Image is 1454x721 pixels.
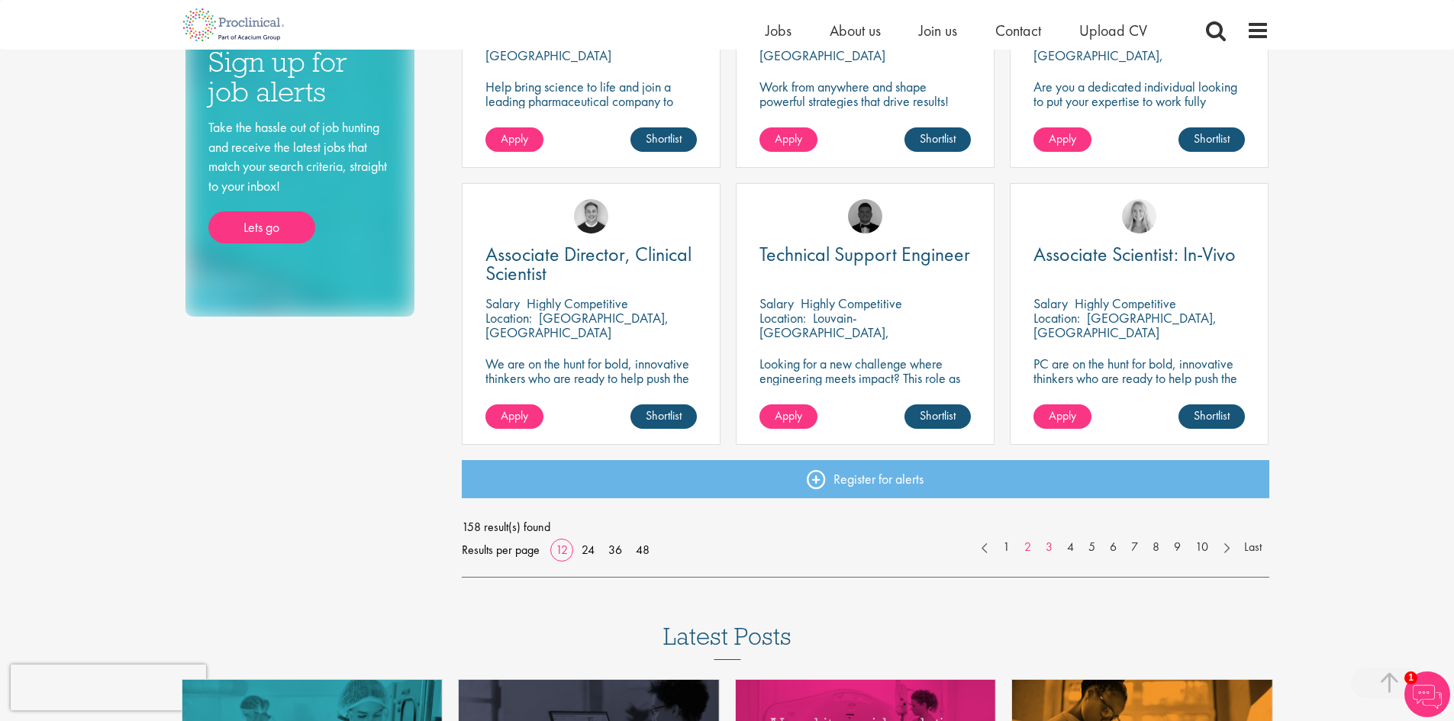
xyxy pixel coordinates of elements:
[801,295,902,312] p: Highly Competitive
[462,460,1269,498] a: Register for alerts
[1188,539,1216,556] a: 10
[775,130,802,146] span: Apply
[462,539,540,562] span: Results per page
[485,241,692,286] span: Associate Director, Clinical Scientist
[766,21,791,40] a: Jobs
[759,79,971,137] p: Work from anywhere and shape powerful strategies that drive results! Enjoy the freedom of remote ...
[1033,309,1080,327] span: Location:
[11,665,206,710] iframe: reCAPTCHA
[1049,407,1076,423] span: Apply
[759,295,794,312] span: Salary
[1404,671,1450,717] img: Chatbot
[759,127,817,152] a: Apply
[1102,539,1124,556] a: 6
[1075,295,1176,312] p: Highly Competitive
[1404,671,1417,684] span: 1
[1033,404,1091,429] a: Apply
[1079,21,1147,40] a: Upload CV
[1033,309,1217,341] p: [GEOGRAPHIC_DATA], [GEOGRAPHIC_DATA]
[1033,356,1245,414] p: PC are on the hunt for bold, innovative thinkers who are ready to help push the boundaries of sci...
[485,79,697,152] p: Help bring science to life and join a leading pharmaceutical company to play a key role in delive...
[501,407,528,423] span: Apply
[995,539,1017,556] a: 1
[830,21,881,40] a: About us
[759,309,806,327] span: Location:
[759,356,971,414] p: Looking for a new challenge where engineering meets impact? This role as Technical Support Engine...
[1038,539,1060,556] a: 3
[208,117,392,243] div: Take the hassle out of job hunting and receive the latest jobs that match your search criteria, s...
[485,404,543,429] a: Apply
[1178,404,1245,429] a: Shortlist
[603,542,627,558] a: 36
[630,127,697,152] a: Shortlist
[1033,79,1245,152] p: Are you a dedicated individual looking to put your expertise to work fully flexibly in a remote p...
[576,542,600,558] a: 24
[208,211,315,243] a: Lets go
[995,21,1041,40] a: Contact
[904,404,971,429] a: Shortlist
[485,295,520,312] span: Salary
[1166,539,1188,556] a: 9
[527,295,628,312] p: Highly Competitive
[1049,130,1076,146] span: Apply
[1178,127,1245,152] a: Shortlist
[1033,127,1091,152] a: Apply
[550,542,573,558] a: 12
[1033,241,1236,267] span: Associate Scientist: In-Vivo
[630,542,655,558] a: 48
[1033,32,1163,79] p: City of [GEOGRAPHIC_DATA], [GEOGRAPHIC_DATA]
[1033,245,1245,264] a: Associate Scientist: In-Vivo
[919,21,957,40] a: Join us
[1059,539,1082,556] a: 4
[485,245,697,283] a: Associate Director, Clinical Scientist
[759,245,971,264] a: Technical Support Engineer
[663,623,791,660] h3: Latest Posts
[208,47,392,106] h3: Sign up for job alerts
[848,199,882,233] img: Tom Stables
[1236,539,1269,556] a: Last
[501,130,528,146] span: Apply
[904,127,971,152] a: Shortlist
[775,407,802,423] span: Apply
[1033,295,1068,312] span: Salary
[462,516,1269,539] span: 158 result(s) found
[1017,539,1039,556] a: 2
[485,356,697,414] p: We are on the hunt for bold, innovative thinkers who are ready to help push the boundaries of sci...
[574,199,608,233] img: Bo Forsen
[1081,539,1103,556] a: 5
[485,309,669,341] p: [GEOGRAPHIC_DATA], [GEOGRAPHIC_DATA]
[1124,539,1146,556] a: 7
[485,309,532,327] span: Location:
[630,404,697,429] a: Shortlist
[759,241,970,267] span: Technical Support Engineer
[759,309,889,356] p: Louvain-[GEOGRAPHIC_DATA], [GEOGRAPHIC_DATA]
[1145,539,1167,556] a: 8
[485,127,543,152] a: Apply
[759,404,817,429] a: Apply
[1122,199,1156,233] img: Shannon Briggs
